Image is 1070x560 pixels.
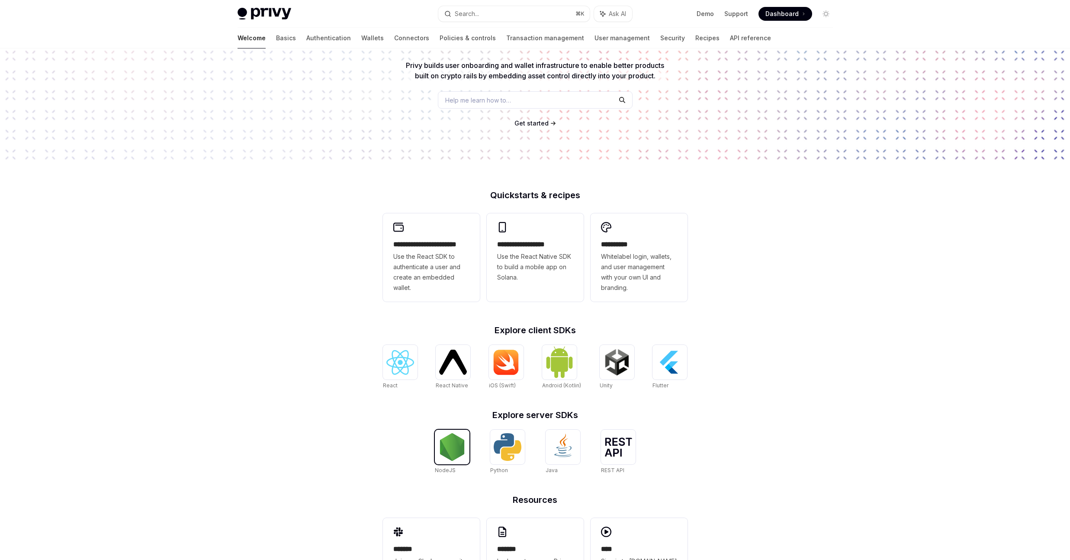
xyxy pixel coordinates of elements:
span: ⌘ K [575,10,585,17]
a: Wallets [361,28,384,48]
button: Search...⌘K [438,6,590,22]
a: Policies & controls [440,28,496,48]
a: Recipes [695,28,720,48]
a: Dashboard [758,7,812,21]
a: API reference [730,28,771,48]
span: Dashboard [765,10,799,18]
button: Ask AI [594,6,632,22]
a: Support [724,10,748,18]
a: PythonPython [490,430,525,475]
h2: Explore server SDKs [383,411,688,419]
img: NodeJS [438,433,466,461]
a: Transaction management [506,28,584,48]
span: Use the React SDK to authenticate a user and create an embedded wallet. [393,251,469,293]
img: Java [549,433,577,461]
a: iOS (Swift)iOS (Swift) [489,345,524,390]
span: Unity [600,382,613,389]
a: ReactReact [383,345,418,390]
a: User management [594,28,650,48]
a: Authentication [306,28,351,48]
img: Flutter [656,348,684,376]
img: Android (Kotlin) [546,346,573,378]
a: React NativeReact Native [436,345,470,390]
span: REST API [601,467,624,473]
a: Welcome [238,28,266,48]
a: UnityUnity [600,345,634,390]
span: Python [490,467,508,473]
a: Android (Kotlin)Android (Kotlin) [542,345,581,390]
span: Help me learn how to… [445,96,511,105]
span: Privy builds user onboarding and wallet infrastructure to enable better products built on crypto ... [406,61,664,80]
h2: Resources [383,496,688,504]
a: FlutterFlutter [652,345,687,390]
img: light logo [238,8,291,20]
a: JavaJava [546,430,580,475]
a: Security [660,28,685,48]
a: Demo [697,10,714,18]
img: React Native [439,350,467,374]
img: Python [494,433,521,461]
a: NodeJSNodeJS [435,430,469,475]
span: Android (Kotlin) [542,382,581,389]
img: Unity [603,348,631,376]
img: React [386,350,414,375]
a: Get started [514,119,549,128]
img: REST API [604,438,632,457]
h2: Quickstarts & recipes [383,191,688,200]
a: Basics [276,28,296,48]
span: Get started [514,119,549,127]
a: Connectors [394,28,429,48]
span: Java [546,467,558,473]
span: React [383,382,398,389]
span: NodeJS [435,467,456,473]
a: **** *****Whitelabel login, wallets, and user management with your own UI and branding. [591,213,688,302]
div: Search... [455,9,479,19]
span: Whitelabel login, wallets, and user management with your own UI and branding. [601,251,677,293]
a: REST APIREST API [601,430,636,475]
span: React Native [436,382,468,389]
span: Flutter [652,382,668,389]
span: Use the React Native SDK to build a mobile app on Solana. [497,251,573,283]
span: iOS (Swift) [489,382,516,389]
a: **** **** **** ***Use the React Native SDK to build a mobile app on Solana. [487,213,584,302]
span: Ask AI [609,10,626,18]
img: iOS (Swift) [492,349,520,375]
button: Toggle dark mode [819,7,833,21]
h2: Explore client SDKs [383,326,688,335]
